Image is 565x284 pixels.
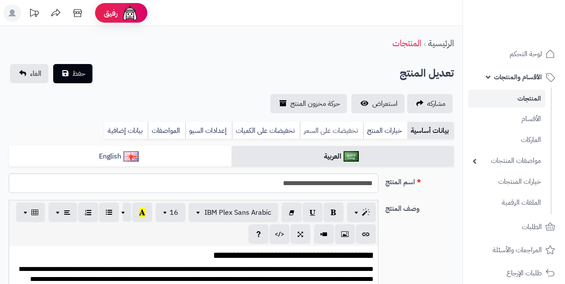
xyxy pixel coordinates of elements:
[507,267,542,279] span: طلبات الإرجاع
[351,94,405,113] a: استعراض
[468,131,545,149] a: الماركات
[493,244,542,256] span: المراجعات والأسئلة
[407,94,453,113] a: مشاركه
[468,193,545,212] a: الملفات الرقمية
[189,203,278,222] button: IBM Plex Sans Arabic
[204,207,271,218] span: IBM Plex Sans Arabic
[427,98,446,109] span: مشاركه
[156,203,185,222] button: 16
[510,48,542,60] span: لوحة التحكم
[468,240,560,260] a: المراجعات والأسئلة
[232,122,300,139] a: تخفيضات على الكميات
[53,64,92,83] button: حفظ
[382,200,457,214] label: وصف المنتج
[72,68,85,79] span: حفظ
[407,122,454,139] a: بيانات أساسية
[468,172,545,191] a: خيارات المنتجات
[185,122,232,139] a: إعدادات السيو
[468,152,545,170] a: مواصفات المنتجات
[372,98,398,109] span: استعراض
[30,68,41,79] span: الغاء
[270,94,347,113] a: حركة مخزون المنتج
[494,71,542,83] span: الأقسام والمنتجات
[468,44,560,64] a: لوحة التحكم
[392,37,421,50] a: المنتجات
[382,173,457,187] label: اسم المنتج
[522,221,542,233] span: الطلبات
[344,151,359,162] img: العربية
[9,146,231,167] a: English
[468,263,560,284] a: طلبات الإرجاع
[23,4,45,24] a: تحديثات المنصة
[290,98,340,109] span: حركة مخزون المنتج
[400,64,454,82] h2: تعديل المنتج
[468,216,560,237] a: الطلبات
[10,64,48,83] a: الغاء
[231,146,454,167] a: العربية
[300,122,363,139] a: تخفيضات على السعر
[468,110,545,128] a: الأقسام
[468,90,545,108] a: المنتجات
[148,122,185,139] a: المواصفات
[104,8,118,18] span: رفيق
[428,37,454,50] a: الرئيسية
[123,151,139,162] img: English
[506,23,557,41] img: logo-2.png
[121,4,139,22] img: ai-face.png
[363,122,407,139] a: خيارات المنتج
[170,207,178,218] span: 16
[104,122,148,139] a: بيانات إضافية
